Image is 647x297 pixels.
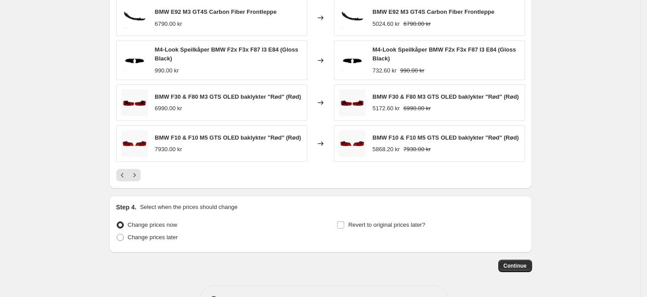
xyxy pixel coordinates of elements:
[128,234,178,241] span: Change prices later
[116,169,129,181] button: Previous
[140,203,237,212] p: Select when the prices should change
[348,221,425,228] span: Revert to original prices later?
[155,66,179,75] div: 990.00 kr
[121,4,148,31] img: gt4s-4_80x.jpg
[498,260,532,272] button: Continue
[128,221,177,228] span: Change prices now
[339,47,366,74] img: f3x-m4-1_80x.jpg
[155,46,298,62] span: M4-Look Speilkåper BMW F2x F3x F87 I3 E84 (Gloss Black)
[403,145,431,154] strike: 7930.00 kr
[339,89,366,116] img: F30-GTS-RED_2883dd15-49a0-491f-9a8e-23f8c258d3f5_80x.png
[128,169,141,181] button: Next
[373,145,400,154] div: 5868.20 kr
[155,20,182,28] div: 6790.00 kr
[155,93,301,100] span: BMW F30 & F80 M3 GTS OLED baklykter "Rød" (Rød)
[155,104,182,113] div: 6990.00 kr
[121,130,148,157] img: f10-gts-red_56bf545a-566c-47da-9cf2-13815750f156_80x.png
[121,89,148,116] img: F30-GTS-RED_2883dd15-49a0-491f-9a8e-23f8c258d3f5_80x.png
[373,93,519,100] span: BMW F30 & F80 M3 GTS OLED baklykter "Rød" (Rød)
[116,169,141,181] nav: Pagination
[155,134,301,141] span: BMW F10 & F10 M5 GTS OLED baklykter "Rød" (Rød)
[373,66,397,75] div: 732.60 kr
[373,8,495,15] span: BMW E92 M3 GT4S Carbon Fiber Frontleppe
[155,8,277,15] span: BMW E92 M3 GT4S Carbon Fiber Frontleppe
[504,262,527,269] span: Continue
[373,46,516,62] span: M4-Look Speilkåper BMW F2x F3x F87 I3 E84 (Gloss Black)
[373,134,519,141] span: BMW F10 & F10 M5 GTS OLED baklykter "Rød" (Rød)
[339,4,366,31] img: gt4s-4_80x.jpg
[116,203,137,212] h2: Step 4.
[373,20,400,28] div: 5024.60 kr
[155,145,182,154] div: 7930.00 kr
[403,20,431,28] strike: 6790.00 kr
[121,47,148,74] img: f3x-m4-1_80x.jpg
[339,130,366,157] img: f10-gts-red_56bf545a-566c-47da-9cf2-13815750f156_80x.png
[400,66,424,75] strike: 990.00 kr
[403,104,431,113] strike: 6990.00 kr
[373,104,400,113] div: 5172.60 kr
